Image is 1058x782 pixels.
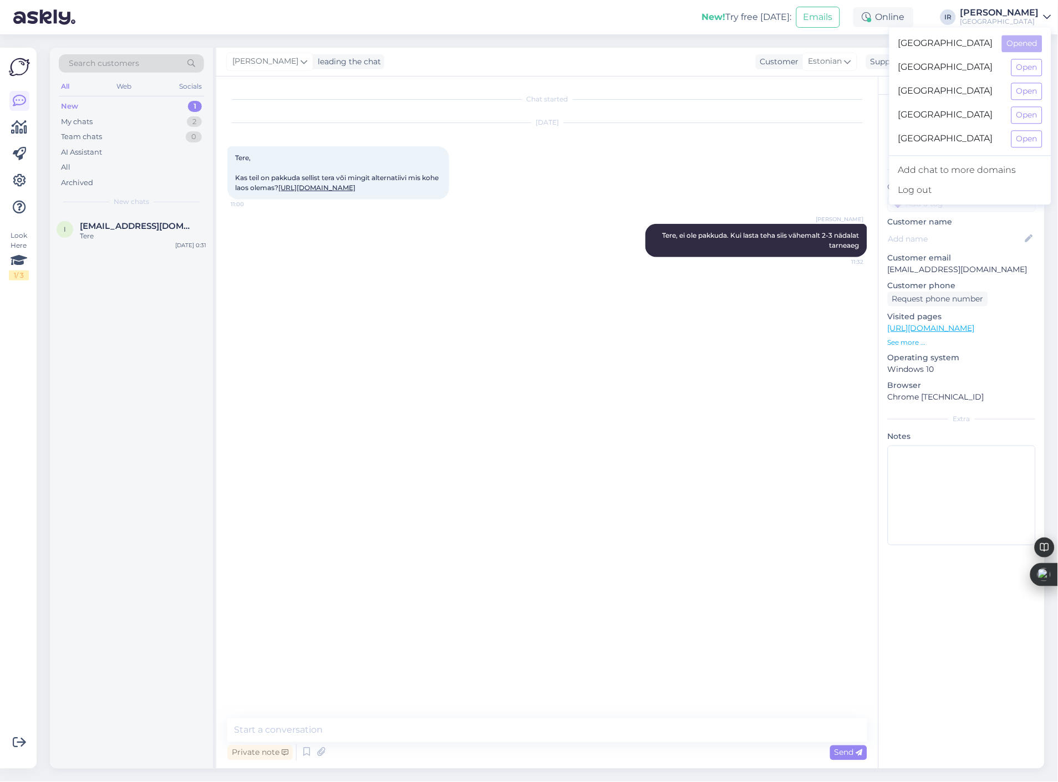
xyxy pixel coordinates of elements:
[61,147,102,158] div: AI Assistant
[69,58,139,69] span: Search customers
[888,280,1036,292] p: Customer phone
[702,12,726,22] b: New!
[1011,130,1042,147] button: Open
[186,131,202,142] div: 0
[1011,106,1042,124] button: Open
[888,216,1036,228] p: Customer name
[888,323,975,333] a: [URL][DOMAIN_NAME]
[1011,59,1042,76] button: Open
[227,117,867,127] div: [DATE]
[663,231,861,249] span: Tere, ei ole pakkuda. Kui lasta teha siis vähemalt 2-3 nädalat tarneaeg
[80,231,206,241] div: Tere
[888,364,1036,375] p: Windows 10
[888,391,1036,403] p: Chrome [TECHNICAL_ID]
[61,131,102,142] div: Team chats
[822,258,864,266] span: 11:32
[796,7,840,28] button: Emails
[940,9,956,25] div: IR
[888,380,1036,391] p: Browser
[61,101,78,112] div: New
[313,56,381,68] div: leading the chat
[888,292,988,306] div: Request phone number
[853,7,914,27] div: Online
[61,162,70,173] div: All
[888,431,1036,442] p: Notes
[888,252,1036,264] p: Customer email
[960,8,1051,26] a: [PERSON_NAME][GEOGRAPHIC_DATA]
[9,231,29,280] div: Look Here
[175,241,206,249] div: [DATE] 0:31
[816,215,864,223] span: [PERSON_NAME]
[188,101,202,112] div: 1
[235,154,440,192] span: Tere, Kas teil on pakkuda sellist tera või mingit alternatiivi mis kohe laos olemas?
[808,55,842,68] span: Estonian
[702,11,792,24] div: Try free [DATE]:
[898,130,1003,147] span: [GEOGRAPHIC_DATA]
[888,338,1036,347] p: See more ...
[898,59,1003,76] span: [GEOGRAPHIC_DATA]
[9,57,30,78] img: Askly Logo
[960,8,1039,17] div: [PERSON_NAME]
[888,264,1036,275] p: [EMAIL_ADDRESS][DOMAIN_NAME]
[61,177,93,188] div: Archived
[177,79,204,94] div: Socials
[888,195,1036,212] input: Add a tag
[114,197,149,207] span: New chats
[898,35,993,52] span: [GEOGRAPHIC_DATA]
[9,270,29,280] div: 1 / 3
[888,181,1036,193] p: Customer tags
[835,748,863,758] span: Send
[227,94,867,104] div: Chat started
[232,55,298,68] span: [PERSON_NAME]
[64,225,66,233] span: I
[115,79,134,94] div: Web
[231,200,272,208] span: 11:00
[80,221,195,231] span: Ingmar12345@gmail.com
[889,160,1051,180] a: Add chat to more domains
[187,116,202,127] div: 2
[888,352,1036,364] p: Operating system
[59,79,72,94] div: All
[888,165,1036,175] div: Customer information
[888,233,1023,245] input: Add name
[898,83,1003,100] span: [GEOGRAPHIC_DATA]
[898,106,1003,124] span: [GEOGRAPHIC_DATA]
[1011,83,1042,100] button: Open
[227,745,293,760] div: Private note
[888,414,1036,424] div: Extra
[866,56,902,68] div: Support
[1002,35,1042,52] button: Opened
[756,56,799,68] div: Customer
[889,180,1051,200] div: Log out
[888,311,1036,323] p: Visited pages
[61,116,93,127] div: My chats
[278,183,355,192] a: [URL][DOMAIN_NAME]
[960,17,1039,26] div: [GEOGRAPHIC_DATA]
